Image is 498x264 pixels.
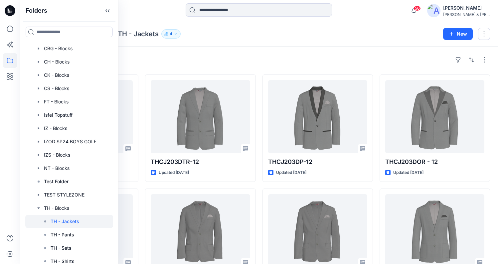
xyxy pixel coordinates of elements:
[268,80,367,153] a: THCJ203DP-12
[151,80,250,153] a: THCJ203DTR-12
[443,4,490,12] div: [PERSON_NAME]
[427,4,440,17] img: avatar
[51,244,72,252] p: TH - Sets
[276,169,306,176] p: Updated [DATE]
[51,217,79,225] p: TH - Jackets
[151,157,250,167] p: THCJ203DTR-12
[443,28,473,40] button: New
[159,169,189,176] p: Updated [DATE]
[44,178,69,186] p: Test Folder
[161,29,181,39] button: 4
[268,157,367,167] p: THCJ203DP-12
[385,80,484,153] a: THCJ203DOR - 12
[51,231,74,239] p: TH - Pants
[385,157,484,167] p: THCJ203DOR - 12
[170,30,172,38] p: 4
[393,169,423,176] p: Updated [DATE]
[443,12,490,17] div: [PERSON_NAME] & [PERSON_NAME]
[414,6,421,11] span: 56
[118,29,159,39] p: TH - Jackets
